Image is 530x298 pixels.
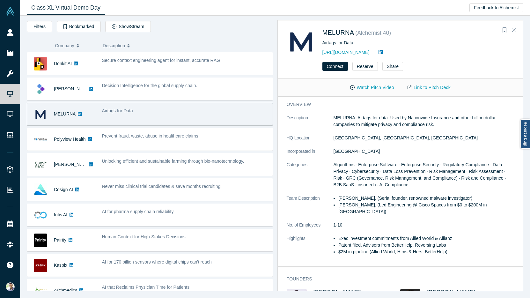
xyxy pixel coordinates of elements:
dt: Incorporated in [287,148,334,161]
a: [URL][DOMAIN_NAME] [322,50,370,55]
button: Bookmarked [57,21,101,32]
button: Bookmark [500,26,509,35]
span: Decision Intelligence for the global supply chain. [102,83,197,88]
dt: Categories [287,161,334,195]
div: Airtags for Data [322,40,514,46]
button: Reserve [352,62,378,71]
h3: overview [287,101,505,108]
span: Never miss clinical trial candidates & save months recruiting [102,184,221,189]
img: Qumir Nano's Logo [34,158,47,171]
span: Description [103,39,125,52]
img: MELURNA's Logo [287,27,316,56]
span: Unlocking efficient and sustainable farming through bio-nanotechnology. [102,159,244,164]
a: [PERSON_NAME] [427,289,475,295]
span: AI for 170 billion sensors where digital chips can't reach [102,259,212,264]
li: $2M in pipeline (Allied World, Hims & Hers, BetterHelp) [338,249,514,255]
a: Link to Pitch Deck [401,82,457,93]
li: Exec investment commitments from Allied World & Allianz [338,235,514,242]
dt: HQ Location [287,135,334,148]
span: Human Context for High-Stakes Decisions [102,234,186,239]
img: MELURNA's Logo [34,108,47,121]
button: Feedback to Alchemist [469,3,523,12]
img: Alchemist Vault Logo [6,7,15,16]
button: ShowStream [105,21,151,32]
a: Arithmedics [54,288,77,293]
span: AI for pharma supply chain reliability [102,209,174,214]
button: Filters [27,21,52,32]
a: Cosign AI [54,187,73,192]
p: MELURNA. Airtags for data. Used by Nationwide Insurance and other billion dollar companies to mit... [334,115,514,128]
img: Kimaru AI's Logo [34,82,47,96]
button: Connect [322,62,348,71]
a: Report a bug! [520,119,530,149]
span: AI that Reclaims Physician Time for Patients [102,285,190,290]
img: Kaspix's Logo [34,259,47,272]
span: Secure context engineering agent for instant, accurate RAG [102,58,220,63]
dd: [GEOGRAPHIC_DATA] [334,148,514,155]
img: Polyview Health's Logo [34,133,47,146]
button: Description [103,39,269,52]
a: [PERSON_NAME] [54,162,91,167]
a: Donkit AI [54,61,72,66]
img: Pairity's Logo [34,234,47,247]
dt: Team Description [287,195,334,222]
dd: [GEOGRAPHIC_DATA], [GEOGRAPHIC_DATA], [GEOGRAPHIC_DATA] [334,135,514,141]
img: Cosign AI's Logo [34,183,47,197]
img: Arithmedics's Logo [34,284,47,297]
li: [PERSON_NAME], (Serial founder, renowned malware investigator) [338,195,514,202]
a: Polyview Health [54,137,86,142]
a: Pairity [54,237,66,242]
a: [PERSON_NAME] [313,289,362,295]
span: Algorithms · Enterprise Software · Enterprise Security · Regulatory Compliance · Data Privacy · C... [334,162,506,187]
img: Ravi Belani's Account [6,282,15,291]
img: Donkit AI's Logo [34,57,47,71]
dt: Highlights [287,235,334,262]
a: MELURNA [322,29,354,36]
dt: No. of Employees [287,222,334,235]
a: Infis AI [54,212,67,217]
button: Watch Pitch Video [343,82,401,93]
li: Patent filed, Advisors from BetterHelp, Reversing Labs [338,242,514,249]
span: Company [55,39,74,52]
button: Close [509,25,519,35]
span: Airtags for Data [102,108,133,113]
span: Prevent fraud, waste, abuse in healthcare claims [102,133,198,138]
a: Class XL Virtual Demo Day [27,0,105,15]
dd: 1-10 [334,222,514,228]
img: Infis AI's Logo [34,208,47,222]
li: [PERSON_NAME], (Led Engineering @ Cisco Spaces from $0 to $200M in [GEOGRAPHIC_DATA]) [338,202,514,215]
dt: Description [287,115,334,135]
small: ( Alchemist 40 ) [355,30,391,36]
a: Kaspix [54,263,67,268]
button: Share [382,62,403,71]
a: MELURNA [54,111,76,116]
a: [PERSON_NAME] [54,86,91,91]
button: Company [55,39,96,52]
h3: Founders [287,276,505,282]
